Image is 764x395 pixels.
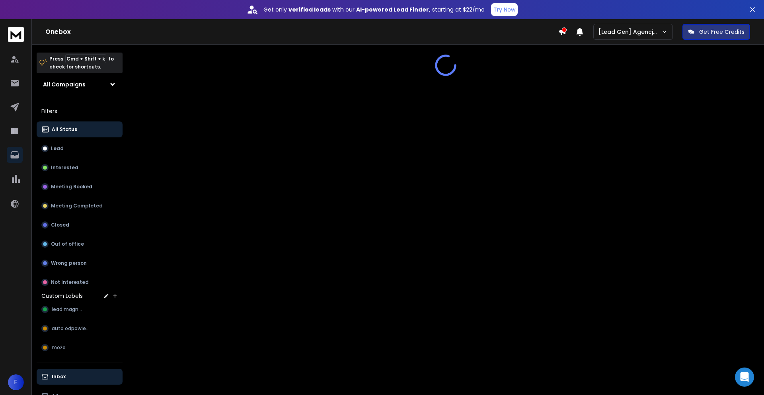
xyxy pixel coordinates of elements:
button: Out of office [37,236,123,252]
button: lead magnet [37,301,123,317]
p: Try Now [493,6,515,14]
button: All Status [37,121,123,137]
button: F [8,374,24,390]
button: Not Interested [37,274,123,290]
p: Closed [51,222,69,228]
p: Lead [51,145,64,152]
span: może [52,344,66,351]
p: Meeting Completed [51,203,103,209]
p: Not Interested [51,279,89,285]
h1: Onebox [45,27,558,37]
button: Inbox [37,369,123,385]
p: Out of office [51,241,84,247]
p: Get Free Credits [699,28,745,36]
h3: Filters [37,106,123,117]
h3: Custom Labels [41,292,83,300]
span: Cmd + Shift + k [65,54,106,63]
p: All Status [52,126,77,133]
img: logo [8,27,24,42]
strong: verified leads [288,6,331,14]
button: Wrong person [37,255,123,271]
p: [Lead Gen] Agencje pracy [598,28,661,36]
div: Open Intercom Messenger [735,368,754,387]
p: Get only with our starting at $22/mo [263,6,485,14]
span: lead magnet [52,306,84,313]
p: Wrong person [51,260,87,266]
button: może [37,340,123,356]
button: Meeting Booked [37,179,123,195]
button: Meeting Completed [37,198,123,214]
p: Inbox [52,373,66,380]
button: auto odpowiedź [37,321,123,336]
button: Try Now [491,3,518,16]
button: All Campaigns [37,76,123,92]
p: Press to check for shortcuts. [49,55,114,71]
span: auto odpowiedź [52,325,91,332]
button: Closed [37,217,123,233]
button: Lead [37,141,123,156]
p: Interested [51,164,78,171]
strong: AI-powered Lead Finder, [356,6,431,14]
button: Get Free Credits [682,24,750,40]
h1: All Campaigns [43,80,86,88]
p: Meeting Booked [51,184,92,190]
button: Interested [37,160,123,176]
